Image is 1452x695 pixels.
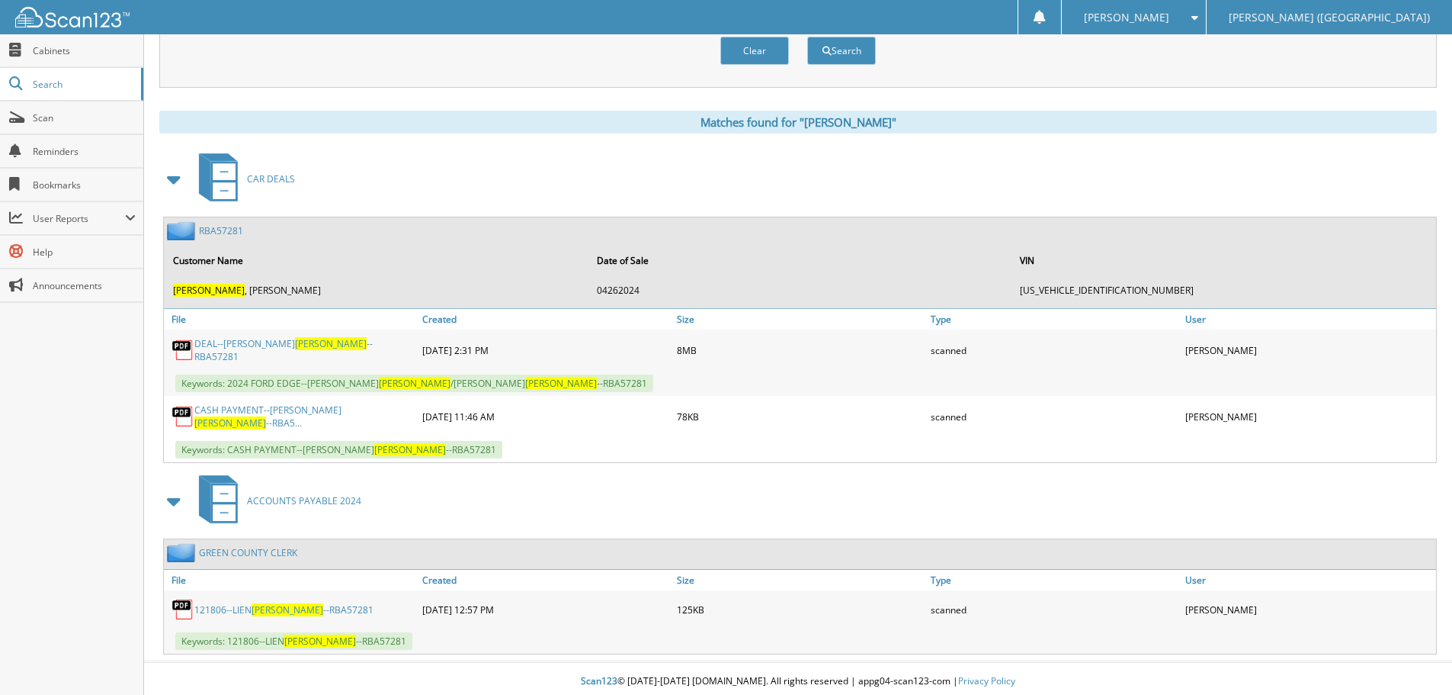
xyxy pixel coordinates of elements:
[167,221,199,240] img: folder2.png
[15,7,130,27] img: scan123-logo-white.svg
[1084,13,1169,22] span: [PERSON_NAME]
[673,333,928,367] div: 8MB
[379,377,450,390] span: [PERSON_NAME]
[418,309,673,330] a: Created
[33,246,136,259] span: Help
[1229,13,1430,22] span: [PERSON_NAME] ([GEOGRAPHIC_DATA])
[175,632,412,650] span: Keywords: 121806--LIEN --RBA57281
[175,441,502,459] span: Keywords: CASH PAYMENT--[PERSON_NAME] --RBA57281
[418,570,673,590] a: Created
[581,674,617,687] span: Scan123
[33,179,136,191] span: Bookmarks
[194,337,415,363] a: DEAL--[PERSON_NAME][PERSON_NAME]--RBA57281
[175,375,653,392] span: Keywords: 2024 FORD EDGE--[PERSON_NAME] /[PERSON_NAME] --RBA57281
[194,603,373,616] a: 121806--LIEN[PERSON_NAME]--RBA57281
[673,594,928,625] div: 125KB
[958,674,1015,687] a: Privacy Policy
[807,37,876,65] button: Search
[173,284,245,297] span: [PERSON_NAME]
[247,494,361,507] span: ACCOUNTS PAYABLE 2024
[673,400,928,433] div: 78KB
[284,635,356,648] span: [PERSON_NAME]
[194,417,266,430] span: [PERSON_NAME]
[171,405,194,428] img: PDF.png
[927,309,1181,330] a: Type
[165,245,588,276] th: Customer Name
[167,543,199,562] img: folder2.png
[164,309,418,330] a: File
[673,570,928,590] a: Size
[374,443,446,456] span: [PERSON_NAME]
[199,546,297,559] a: GREEN COUNTY CLERK
[171,339,194,362] img: PDF.png
[190,471,361,531] a: ACCOUNTS PAYABLE 2024
[33,145,136,158] span: Reminders
[164,570,418,590] a: File
[589,245,1011,276] th: Date of Sale
[194,404,415,430] a: CASH PAYMENT--[PERSON_NAME][PERSON_NAME]--RBA5...
[1181,400,1436,433] div: [PERSON_NAME]
[927,400,1181,433] div: scanned
[418,594,673,625] div: [DATE] 12:57 PM
[525,377,597,390] span: [PERSON_NAME]
[171,598,194,621] img: PDF.png
[720,37,789,65] button: Clear
[190,149,295,209] a: CAR DEALS
[1012,245,1434,276] th: VIN
[165,278,588,303] td: , [PERSON_NAME]
[673,309,928,330] a: Size
[159,111,1437,134] div: Matches found for "[PERSON_NAME]"
[1181,594,1436,625] div: [PERSON_NAME]
[33,212,125,225] span: User Reports
[927,333,1181,367] div: scanned
[1012,278,1434,303] td: [US_VEHICLE_IDENTIFICATION_NUMBER]
[247,172,295,185] span: CAR DEALS
[418,400,673,433] div: [DATE] 11:46 AM
[199,224,243,237] a: RBA57281
[33,78,133,91] span: Search
[33,111,136,124] span: Scan
[295,337,367,350] span: [PERSON_NAME]
[418,333,673,367] div: [DATE] 2:31 PM
[927,594,1181,625] div: scanned
[1376,622,1452,695] iframe: Chat Widget
[1181,333,1436,367] div: [PERSON_NAME]
[589,278,1011,303] td: 04262024
[1181,570,1436,590] a: User
[33,44,136,57] span: Cabinets
[927,570,1181,590] a: Type
[252,603,323,616] span: [PERSON_NAME]
[33,279,136,292] span: Announcements
[1181,309,1436,330] a: User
